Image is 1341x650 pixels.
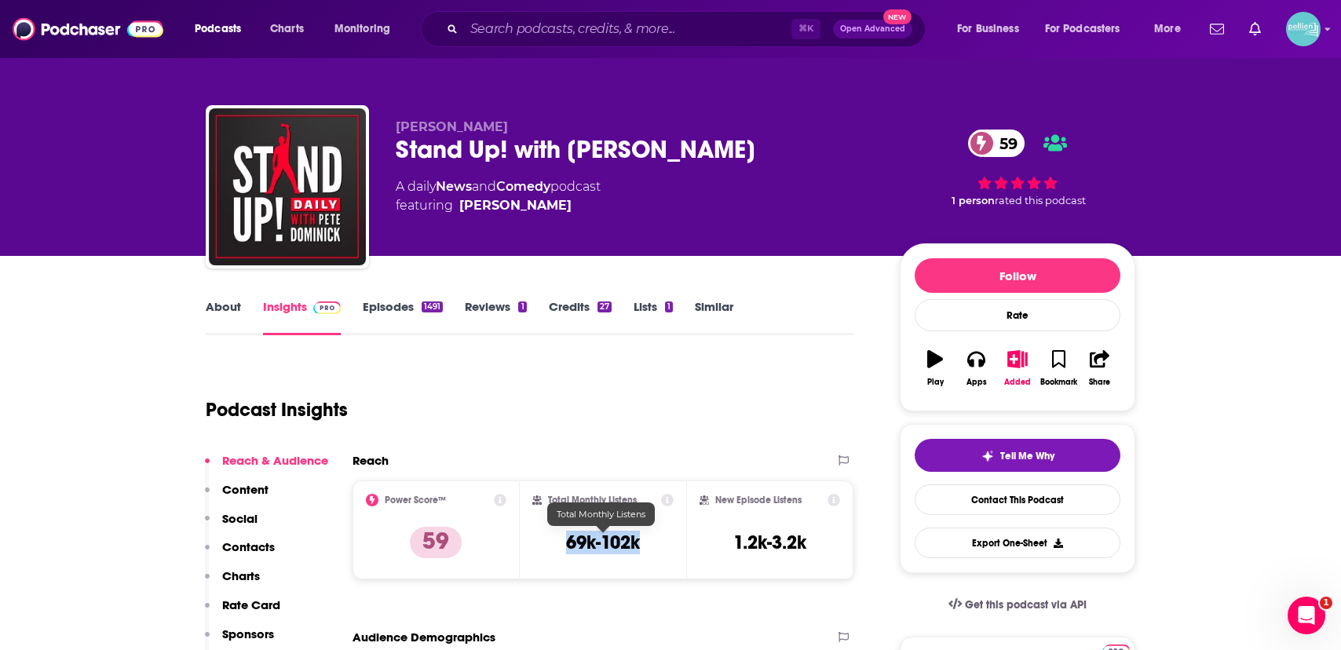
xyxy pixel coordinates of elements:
img: tell me why sparkle [981,450,994,462]
div: 1 [518,301,526,312]
a: InsightsPodchaser Pro [263,299,341,335]
p: 59 [410,527,462,558]
p: Social [222,511,258,526]
h3: 69k-102k [566,531,640,554]
button: tell me why sparkleTell Me Why [915,439,1120,472]
div: A daily podcast [396,177,601,215]
span: Tell Me Why [1000,450,1054,462]
img: User Profile [1286,12,1321,46]
a: Reviews1 [465,299,526,335]
div: 27 [597,301,612,312]
p: Content [222,482,269,497]
p: Charts [222,568,260,583]
button: Share [1080,340,1120,396]
span: For Podcasters [1045,18,1120,40]
h2: Reach [353,453,389,468]
button: Added [997,340,1038,396]
span: 59 [984,130,1025,157]
button: Content [205,482,269,511]
button: open menu [184,16,261,42]
div: Share [1089,378,1110,387]
div: Apps [966,378,987,387]
button: Social [205,511,258,540]
button: open menu [323,16,411,42]
a: Contact This Podcast [915,484,1120,515]
button: Bookmark [1038,340,1079,396]
button: Contacts [205,539,275,568]
span: More [1154,18,1181,40]
button: Export One-Sheet [915,528,1120,558]
div: Play [927,378,944,387]
h2: Total Monthly Listens [548,495,637,506]
div: 1 [665,301,673,312]
span: Total Monthly Listens [557,509,645,520]
iframe: Intercom live chat [1288,597,1325,634]
button: Rate Card [205,597,280,626]
a: Show notifications dropdown [1243,16,1267,42]
span: New [883,9,912,24]
span: Get this podcast via API [965,598,1087,612]
div: Rate [915,299,1120,331]
span: 1 [1320,597,1332,609]
a: Lists1 [634,299,673,335]
button: open menu [1143,16,1200,42]
p: Rate Card [222,597,280,612]
button: Show profile menu [1286,12,1321,46]
div: Added [1004,378,1031,387]
span: Charts [270,18,304,40]
span: and [472,179,496,194]
h2: New Episode Listens [715,495,802,506]
button: Follow [915,258,1120,293]
span: For Business [957,18,1019,40]
a: Episodes1491 [363,299,443,335]
span: Logged in as JessicaPellien [1286,12,1321,46]
a: Comedy [496,179,550,194]
span: ⌘ K [791,19,820,39]
p: Reach & Audience [222,453,328,468]
button: Open AdvancedNew [833,20,912,38]
span: Open Advanced [840,25,905,33]
span: featuring [396,196,601,215]
input: Search podcasts, credits, & more... [464,16,791,42]
h3: 1.2k-3.2k [733,531,806,554]
a: About [206,299,241,335]
a: Get this podcast via API [936,586,1099,624]
h2: Audience Demographics [353,630,495,645]
button: Charts [205,568,260,597]
span: Monitoring [334,18,390,40]
span: Podcasts [195,18,241,40]
div: Bookmark [1040,378,1077,387]
img: Stand Up! with Pete Dominick [209,108,366,265]
button: Play [915,340,956,396]
div: Search podcasts, credits, & more... [436,11,941,47]
span: [PERSON_NAME] [396,119,508,134]
p: Contacts [222,539,275,554]
a: 59 [968,130,1025,157]
h2: Power Score™ [385,495,446,506]
img: Podchaser Pro [313,301,341,314]
button: Apps [956,340,996,396]
h1: Podcast Insights [206,398,348,422]
p: Sponsors [222,626,274,641]
button: open menu [946,16,1039,42]
a: Similar [695,299,733,335]
a: Charts [260,16,313,42]
a: Credits27 [549,299,612,335]
img: Podchaser - Follow, Share and Rate Podcasts [13,14,163,44]
div: 59 1 personrated this podcast [900,119,1135,217]
div: 1491 [422,301,443,312]
button: Reach & Audience [205,453,328,482]
a: News [436,179,472,194]
span: 1 person [952,195,995,206]
div: [PERSON_NAME] [459,196,572,215]
span: rated this podcast [995,195,1086,206]
button: open menu [1035,16,1143,42]
a: Show notifications dropdown [1204,16,1230,42]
